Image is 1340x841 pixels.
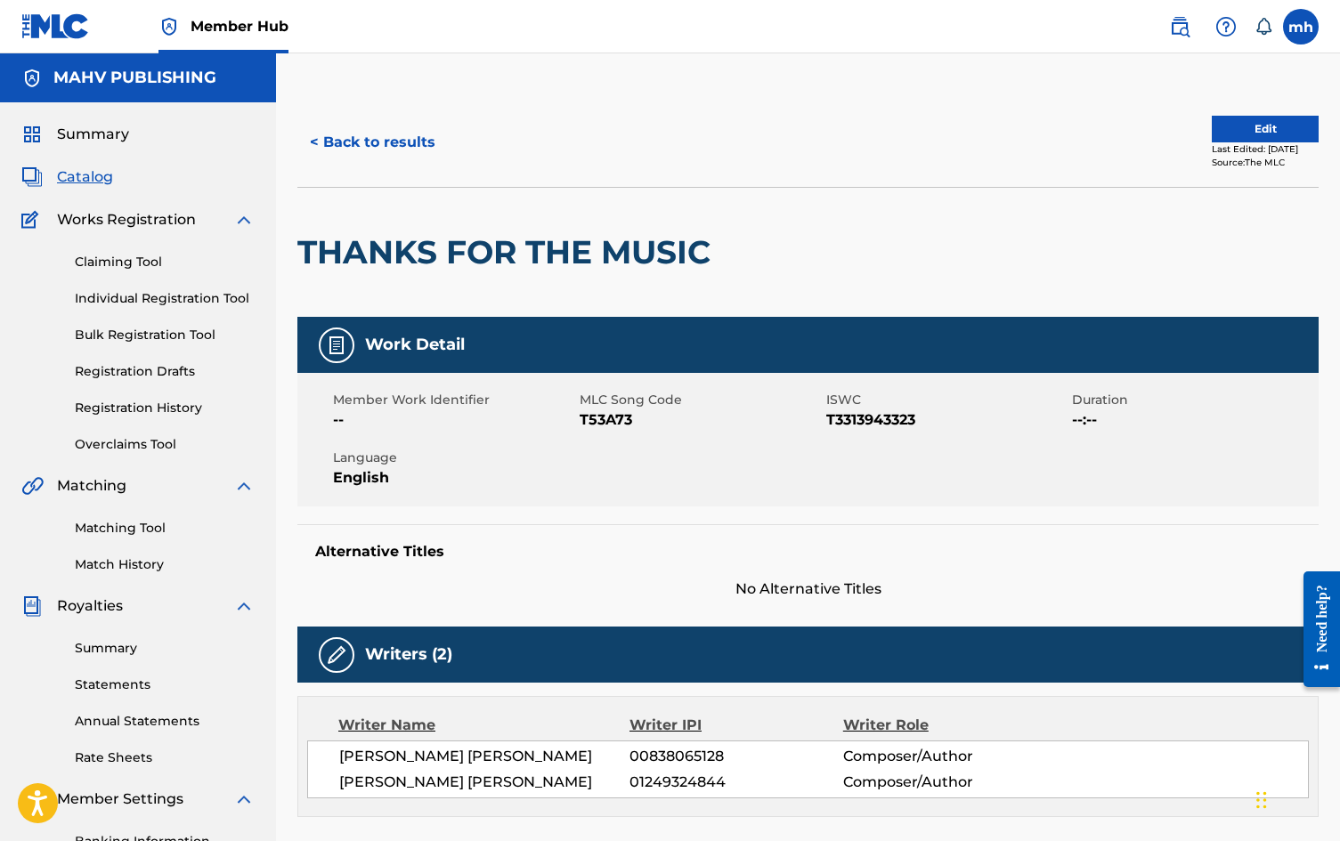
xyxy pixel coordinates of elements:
img: expand [233,475,255,497]
a: Overclaims Tool [75,435,255,454]
iframe: Resource Center [1290,558,1340,701]
span: [PERSON_NAME] [PERSON_NAME] [339,746,629,767]
img: Top Rightsholder [158,16,180,37]
span: ISWC [826,391,1068,409]
a: Match History [75,555,255,574]
h2: THANKS FOR THE MUSIC [297,232,719,272]
span: Royalties [57,595,123,617]
span: Member Hub [191,16,288,36]
div: Writer IPI [629,715,843,736]
span: Duration [1072,391,1314,409]
a: Claiming Tool [75,253,255,271]
a: Bulk Registration Tool [75,326,255,344]
span: [PERSON_NAME] [PERSON_NAME] [339,772,629,793]
div: Drag [1256,773,1267,827]
a: Registration History [75,399,255,417]
span: English [333,467,575,489]
img: expand [233,788,255,810]
h5: Alternative Titles [315,543,1301,561]
a: Individual Registration Tool [75,289,255,308]
span: Summary [57,124,129,145]
div: Source: The MLC [1212,156,1319,169]
span: Catalog [57,166,113,188]
a: Registration Drafts [75,362,255,381]
div: Writer Role [843,715,1037,736]
span: Language [333,449,575,467]
a: Rate Sheets [75,748,255,767]
div: Notifications [1255,18,1272,36]
span: 01249324844 [629,772,842,793]
a: Summary [75,639,255,658]
h5: Writers (2) [365,644,452,665]
img: help [1215,16,1237,37]
img: MLC Logo [21,13,90,39]
iframe: Chat Widget [1251,756,1340,841]
img: Matching [21,475,44,497]
img: expand [233,595,255,617]
span: --:-- [1072,409,1314,431]
div: Help [1208,9,1244,44]
button: Edit [1212,116,1319,142]
span: -- [333,409,575,431]
span: Member Work Identifier [333,391,575,409]
span: 00838065128 [629,746,842,767]
img: Catalog [21,166,43,188]
span: Member Settings [57,788,183,810]
span: Composer/Author [843,746,1037,767]
img: Writers [326,644,347,666]
h5: MAHV PUBLISHING [53,68,216,88]
div: User Menu [1283,9,1319,44]
span: No Alternative Titles [297,578,1319,600]
a: Public Search [1162,9,1198,44]
img: expand [233,209,255,230]
a: Annual Statements [75,712,255,731]
div: Writer Name [338,715,629,736]
a: SummarySummary [21,124,129,145]
a: Matching Tool [75,519,255,538]
a: CatalogCatalog [21,166,113,188]
span: T53A73 [580,409,822,431]
a: Statements [75,675,255,694]
button: < Back to results [297,120,448,165]
img: Member Settings [21,788,43,810]
div: Last Edited: [DATE] [1212,142,1319,156]
img: Work Detail [326,335,347,356]
span: Matching [57,475,126,497]
h5: Work Detail [365,335,465,355]
span: MLC Song Code [580,391,822,409]
span: Works Registration [57,209,196,230]
img: Accounts [21,68,43,89]
img: Works Registration [21,209,45,230]
span: T3313943323 [826,409,1068,431]
img: search [1169,16,1190,37]
img: Summary [21,124,43,145]
span: Composer/Author [843,772,1037,793]
img: Royalties [21,595,43,617]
